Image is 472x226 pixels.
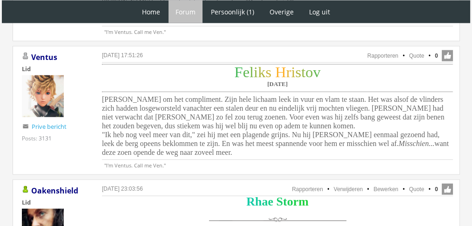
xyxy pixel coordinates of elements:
[398,140,434,147] i: Misschien...
[291,64,295,80] span: i
[373,186,398,193] a: Bewerken
[255,195,262,208] span: h
[22,53,29,60] img: Gebruiker is offline
[102,26,453,35] p: "I'm Ventus. Call me Ven."
[267,80,288,87] b: [DATE]
[243,64,249,80] span: e
[313,64,320,80] span: v
[367,53,398,59] a: Rapporteren
[305,64,313,80] span: o
[32,122,67,131] a: Prive bericht
[286,64,291,80] span: r
[265,64,271,80] span: s
[31,186,78,196] a: Oakenshield
[275,64,286,80] span: H
[254,64,258,80] span: i
[435,52,438,60] span: 0
[283,195,287,208] span: t
[334,186,363,193] a: Verwijderen
[301,64,305,80] span: t
[102,160,453,169] p: "I'm Ventus. Call me Ven."
[246,195,255,208] span: R
[22,186,29,193] img: Gebruiker is online
[435,185,438,193] span: 0
[442,50,453,61] span: Like deze post
[22,65,87,73] div: Lid
[295,64,301,80] span: s
[102,52,143,59] a: [DATE] 17:51:26
[409,53,425,59] a: Quote
[409,186,425,193] a: Quote
[102,186,143,192] a: [DATE] 23:03:56
[22,75,64,117] img: Ventus
[102,95,449,156] span: [PERSON_NAME] om het compliment. Zijn hele lichaam leek in vuur en vlam te staan. Het was alsof d...
[258,64,265,80] span: k
[293,195,299,208] span: r
[276,195,283,208] span: S
[234,64,243,80] span: F
[287,195,293,208] span: o
[22,134,52,142] div: Posts: 3131
[31,52,57,62] a: Ventus
[268,195,273,208] span: e
[262,195,268,208] span: a
[292,186,323,193] a: Rapporteren
[298,195,309,208] span: m
[249,64,254,80] span: l
[22,198,87,206] div: Lid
